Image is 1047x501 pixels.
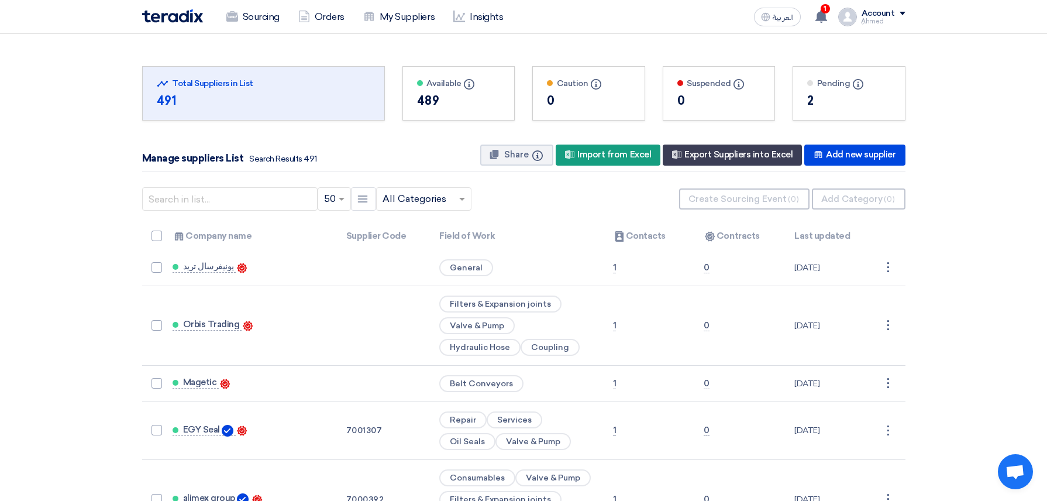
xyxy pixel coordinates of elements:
[163,222,337,250] th: Company name
[142,9,203,23] img: Teradix logo
[677,92,761,109] div: 0
[439,296,562,313] span: Filters & Expansion joints
[289,4,354,30] a: Orders
[884,195,895,204] span: (0)
[804,145,905,166] div: Add new supplier
[677,77,761,90] div: Suspended
[417,92,501,109] div: 489
[157,77,370,90] div: Total Suppliers in List
[515,469,591,486] span: Valve & Pump
[217,4,289,30] a: Sourcing
[613,320,617,331] span: 1
[439,375,523,392] span: Belt Conveyors
[183,378,217,387] span: Magetic
[249,154,316,164] span: Search Results 491
[785,250,879,286] td: [DATE]
[879,316,897,335] div: ⋮
[439,433,495,450] span: Oil Seals
[838,8,857,26] img: profile_test.png
[862,9,895,19] div: Account
[324,192,336,206] span: 50
[556,145,660,166] div: Import from Excel
[337,402,430,459] td: 7001307
[439,259,493,276] span: General
[788,195,799,204] span: (0)
[613,425,617,436] span: 1
[173,262,236,273] a: يونيفرسال تريد
[173,378,219,389] a: Magetic
[337,222,430,250] th: Supplier Code
[183,262,234,271] span: يونيفرسال تريد
[785,402,879,459] td: [DATE]
[547,77,631,90] div: Caution
[521,339,580,356] span: Coupling
[754,8,801,26] button: العربية
[183,425,220,434] span: EGY Seal
[173,320,242,331] a: Orbis Trading
[821,4,830,13] span: 1
[439,469,515,486] span: Consumables
[879,258,897,277] div: ⋮
[694,222,785,250] th: Contracts
[142,187,318,211] input: Search in list...
[173,425,236,436] a: EGY Seal Verified Account
[547,92,631,109] div: 0
[663,145,802,166] div: Export Suppliers into Excel
[354,4,444,30] a: My Suppliers
[480,145,553,166] button: Share
[807,92,891,109] div: 2
[430,222,604,250] th: Field of Work
[142,151,317,166] div: Manage suppliers List
[704,378,710,389] span: 0
[704,262,710,273] span: 0
[998,454,1033,489] a: Open chat
[807,77,891,90] div: Pending
[773,13,794,22] span: العربية
[879,374,897,393] div: ⋮
[704,425,710,436] span: 0
[183,320,240,329] span: Orbis Trading
[439,411,487,428] span: Repair
[417,77,501,90] div: Available
[679,188,810,210] button: Create Sourcing Event(0)
[704,320,710,331] span: 0
[157,92,370,109] div: 491
[504,149,529,160] span: Share
[613,378,617,389] span: 1
[439,339,521,356] span: Hydraulic Hose
[222,425,233,437] img: Verified Account
[487,411,542,428] span: Services
[785,222,879,250] th: Last updated
[812,188,905,210] button: Add Category(0)
[495,433,571,450] span: Valve & Pump
[613,262,617,273] span: 1
[879,421,897,440] div: ⋮
[862,18,905,25] div: ِAhmed
[785,286,879,365] td: [DATE]
[604,222,694,250] th: Contacts
[444,4,512,30] a: Insights
[785,365,879,402] td: [DATE]
[439,317,515,334] span: Valve & Pump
